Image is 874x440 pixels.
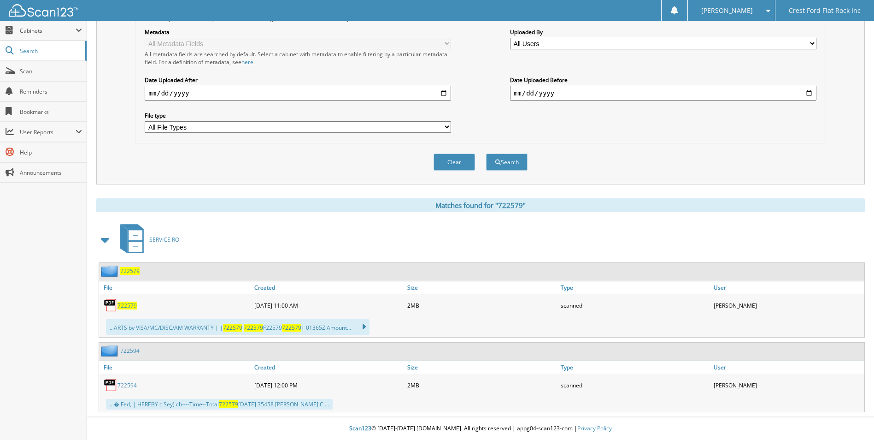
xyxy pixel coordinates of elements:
[117,302,137,309] a: 722579
[117,381,137,389] a: 722594
[104,298,117,312] img: PDF.png
[96,198,865,212] div: Matches found for "722579"
[558,361,711,374] a: Type
[711,281,864,294] a: User
[101,265,120,277] img: folder2.png
[145,50,451,66] div: All metadata fields are searched by default. Select a cabinet with metadata to enable filtering b...
[145,112,451,119] label: File type
[99,361,252,374] a: File
[145,28,451,36] label: Metadata
[104,378,117,392] img: PDF.png
[106,399,333,410] div: ...� Fed, | HEREBY c Sey) ch----Time--Total [DATE] 35458 [PERSON_NAME] C ...
[510,76,816,84] label: Date Uploaded Before
[87,417,874,440] div: © [DATE]-[DATE] [DOMAIN_NAME]. All rights reserved | appg04-scan123-com |
[149,236,179,244] span: SERVICE RO
[20,88,82,95] span: Reminders
[101,345,120,357] img: folder2.png
[106,319,370,335] div: ...ARTS by VISA/MC/DISC/AM WARRANTY | | F22579 | 01365Z Amount...
[20,27,76,35] span: Cabinets
[577,424,612,432] a: Privacy Policy
[711,296,864,315] div: [PERSON_NAME]
[20,128,76,136] span: User Reports
[20,149,82,156] span: Help
[349,424,371,432] span: Scan123
[558,296,711,315] div: scanned
[244,324,263,332] span: 722579
[282,324,301,332] span: 722579
[405,281,558,294] a: Size
[510,86,816,101] input: end
[20,108,82,116] span: Bookmarks
[711,376,864,394] div: [PERSON_NAME]
[20,67,82,75] span: Scan
[252,281,405,294] a: Created
[120,267,140,275] a: 722579
[115,221,179,258] a: SERVICE RO
[711,361,864,374] a: User
[120,347,140,355] a: 722594
[223,324,242,332] span: 722579
[252,376,405,394] div: [DATE] 12:00 PM
[558,376,711,394] div: scanned
[434,154,475,171] button: Clear
[789,8,861,13] span: Crest Ford Flat Rock Inc
[219,400,238,408] span: 722579
[145,76,451,84] label: Date Uploaded After
[405,296,558,315] div: 2MB
[701,8,753,13] span: [PERSON_NAME]
[828,396,874,440] iframe: Chat Widget
[9,4,78,17] img: scan123-logo-white.svg
[145,86,451,101] input: start
[510,28,816,36] label: Uploaded By
[405,376,558,394] div: 2MB
[252,296,405,315] div: [DATE] 11:00 AM
[486,154,528,171] button: Search
[99,281,252,294] a: File
[20,47,81,55] span: Search
[405,361,558,374] a: Size
[252,361,405,374] a: Created
[20,169,82,177] span: Announcements
[241,58,253,66] a: here
[558,281,711,294] a: Type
